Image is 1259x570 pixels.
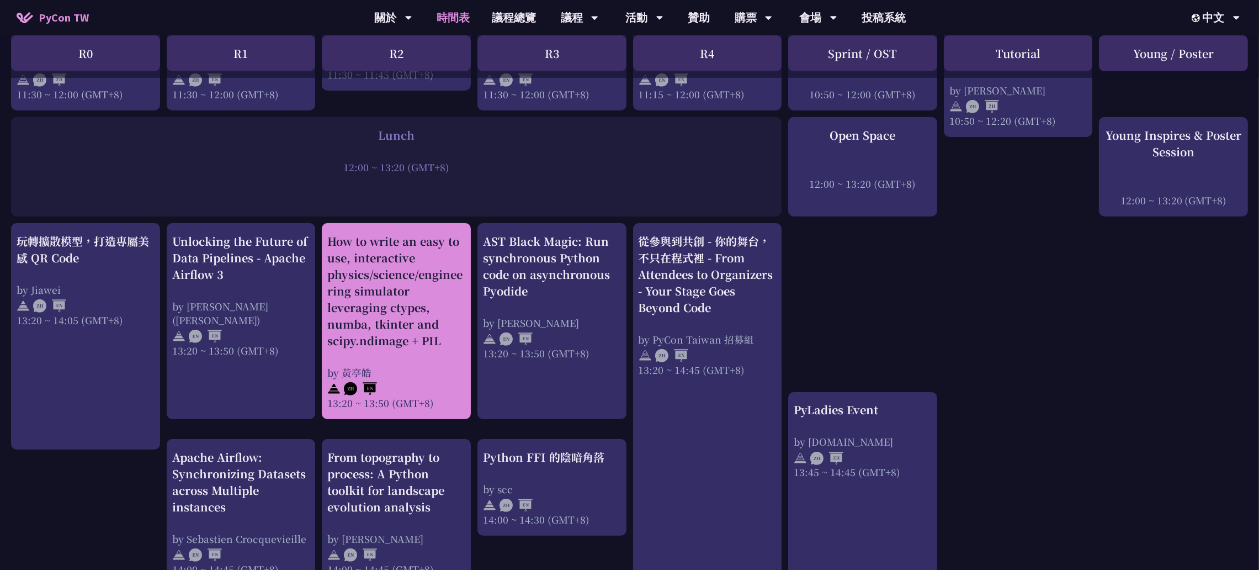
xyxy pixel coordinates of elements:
img: Locale Icon [1192,14,1203,22]
div: by 黃亭皓 [327,366,465,379]
div: 11:30 ~ 12:00 (GMT+8) [17,87,155,101]
div: R3 [477,35,626,71]
a: Unlocking the Future of Data Pipelines - Apache Airflow 3 by [PERSON_NAME] ([PERSON_NAME]) 13:20 ... [172,233,310,410]
img: svg+xml;base64,PHN2ZyB4bWxucz0iaHR0cDovL3d3dy53My5vcmcvMjAwMC9zdmciIHdpZHRoPSIyNCIgaGVpZ2h0PSIyNC... [327,548,341,562]
div: by [PERSON_NAME] [949,83,1087,97]
div: Young Inspires & Poster Session [1104,127,1242,160]
img: svg+xml;base64,PHN2ZyB4bWxucz0iaHR0cDovL3d3dy53My5vcmcvMjAwMC9zdmciIHdpZHRoPSIyNCIgaGVpZ2h0PSIyNC... [483,332,496,346]
div: R0 [11,35,160,71]
div: by [DOMAIN_NAME] [794,435,932,448]
div: 12:00 ~ 13:20 (GMT+8) [1104,193,1242,207]
div: by PyCon Taiwan 招募組 [639,332,777,346]
div: 12:00 ~ 13:20 (GMT+8) [794,177,932,191]
a: AST Black Magic: Run synchronous Python code on asynchronous Pyodide by [PERSON_NAME] 13:20 ~ 13:... [483,233,621,410]
div: R1 [167,35,316,71]
img: ENEN.5a408d1.svg [500,332,533,346]
img: svg+xml;base64,PHN2ZyB4bWxucz0iaHR0cDovL3d3dy53My5vcmcvMjAwMC9zdmciIHdpZHRoPSIyNCIgaGVpZ2h0PSIyNC... [327,382,341,395]
div: 13:20 ~ 13:50 (GMT+8) [327,396,465,410]
div: Open Space [794,127,932,144]
a: PyCon TW [6,4,100,31]
div: Sprint / OST [788,35,937,71]
div: Unlocking the Future of Data Pipelines - Apache Airflow 3 [172,233,310,283]
div: Tutorial [944,35,1093,71]
div: Apache Airflow: Synchronizing Datasets across Multiple instances [172,449,310,515]
a: Open Space 12:00 ~ 13:20 (GMT+8) [794,127,932,207]
span: PyCon TW [39,9,89,26]
div: 11:30 ~ 12:00 (GMT+8) [172,87,310,101]
div: 玩轉擴散模型，打造專屬美感 QR Code [17,233,155,266]
div: 從參與到共創 - 你的舞台，不只在程式裡 - From Attendees to Organizers - Your Stage Goes Beyond Code [639,233,777,316]
div: by Sebastien Crocquevieille [172,532,310,546]
img: ZHZH.38617ef.svg [966,100,999,113]
div: How to write an easy to use, interactive physics/science/engineering simulator leveraging ctypes,... [327,233,465,349]
div: 13:20 ~ 13:50 (GMT+8) [483,346,621,360]
img: ZHEN.371966e.svg [655,349,688,362]
img: ENEN.5a408d1.svg [500,73,533,87]
img: svg+xml;base64,PHN2ZyB4bWxucz0iaHR0cDovL3d3dy53My5vcmcvMjAwMC9zdmciIHdpZHRoPSIyNCIgaGVpZ2h0PSIyNC... [172,73,185,87]
a: Python FFI 的陰暗角落 by scc 14:00 ~ 14:30 (GMT+8) [483,449,621,526]
img: ENEN.5a408d1.svg [189,548,222,562]
div: by [PERSON_NAME] [327,532,465,546]
div: 13:20 ~ 13:50 (GMT+8) [172,344,310,357]
div: by [PERSON_NAME] ([PERSON_NAME]) [172,299,310,327]
div: 13:45 ~ 14:45 (GMT+8) [794,465,932,479]
div: by Jiawei [17,283,155,297]
img: Home icon of PyCon TW 2025 [17,12,33,23]
img: ZHEN.371966e.svg [33,299,66,313]
div: 10:50 ~ 12:00 (GMT+8) [794,87,932,101]
img: svg+xml;base64,PHN2ZyB4bWxucz0iaHR0cDovL3d3dy53My5vcmcvMjAwMC9zdmciIHdpZHRoPSIyNCIgaGVpZ2h0PSIyNC... [172,548,185,562]
img: ZHEN.371966e.svg [344,382,377,395]
img: ENEN.5a408d1.svg [344,548,377,562]
img: svg+xml;base64,PHN2ZyB4bWxucz0iaHR0cDovL3d3dy53My5vcmcvMjAwMC9zdmciIHdpZHRoPSIyNCIgaGVpZ2h0PSIyNC... [639,73,652,87]
img: svg+xml;base64,PHN2ZyB4bWxucz0iaHR0cDovL3d3dy53My5vcmcvMjAwMC9zdmciIHdpZHRoPSIyNCIgaGVpZ2h0PSIyNC... [949,100,963,113]
img: ZHEN.371966e.svg [500,499,533,512]
div: AST Black Magic: Run synchronous Python code on asynchronous Pyodide [483,233,621,299]
img: ZHEN.371966e.svg [189,73,222,87]
img: ZHZH.38617ef.svg [33,73,66,87]
div: 12:00 ~ 13:20 (GMT+8) [17,160,776,174]
div: R4 [633,35,782,71]
img: ENEN.5a408d1.svg [655,73,688,87]
div: From topography to process: A Python toolkit for landscape evolution analysis [327,449,465,515]
img: ENEN.5a408d1.svg [189,330,222,343]
a: How to write an easy to use, interactive physics/science/engineering simulator leveraging ctypes,... [327,233,465,410]
div: by [PERSON_NAME] [483,316,621,330]
div: by scc [483,482,621,496]
img: svg+xml;base64,PHN2ZyB4bWxucz0iaHR0cDovL3d3dy53My5vcmcvMjAwMC9zdmciIHdpZHRoPSIyNCIgaGVpZ2h0PSIyNC... [639,349,652,362]
div: 11:30 ~ 12:00 (GMT+8) [483,87,621,101]
img: svg+xml;base64,PHN2ZyB4bWxucz0iaHR0cDovL3d3dy53My5vcmcvMjAwMC9zdmciIHdpZHRoPSIyNCIgaGVpZ2h0PSIyNC... [17,299,30,313]
img: svg+xml;base64,PHN2ZyB4bWxucz0iaHR0cDovL3d3dy53My5vcmcvMjAwMC9zdmciIHdpZHRoPSIyNCIgaGVpZ2h0PSIyNC... [172,330,185,343]
img: svg+xml;base64,PHN2ZyB4bWxucz0iaHR0cDovL3d3dy53My5vcmcvMjAwMC9zdmciIHdpZHRoPSIyNCIgaGVpZ2h0PSIyNC... [794,452,807,465]
div: 11:15 ~ 12:00 (GMT+8) [639,87,777,101]
img: svg+xml;base64,PHN2ZyB4bWxucz0iaHR0cDovL3d3dy53My5vcmcvMjAwMC9zdmciIHdpZHRoPSIyNCIgaGVpZ2h0PSIyNC... [483,499,496,512]
div: Lunch [17,127,776,144]
div: PyLadies Event [794,402,932,418]
div: Python FFI 的陰暗角落 [483,449,621,466]
div: 10:50 ~ 12:20 (GMT+8) [949,114,1087,128]
div: 14:00 ~ 14:30 (GMT+8) [483,513,621,526]
div: 13:20 ~ 14:45 (GMT+8) [639,363,777,377]
img: ZHZH.38617ef.svg [810,452,843,465]
img: svg+xml;base64,PHN2ZyB4bWxucz0iaHR0cDovL3d3dy53My5vcmcvMjAwMC9zdmciIHdpZHRoPSIyNCIgaGVpZ2h0PSIyNC... [17,73,30,87]
a: 玩轉擴散模型，打造專屬美感 QR Code by Jiawei 13:20 ~ 14:05 (GMT+8) [17,233,155,440]
img: svg+xml;base64,PHN2ZyB4bWxucz0iaHR0cDovL3d3dy53My5vcmcvMjAwMC9zdmciIHdpZHRoPSIyNCIgaGVpZ2h0PSIyNC... [483,73,496,87]
div: R2 [322,35,471,71]
div: 13:20 ~ 14:05 (GMT+8) [17,313,155,327]
a: Young Inspires & Poster Session 12:00 ~ 13:20 (GMT+8) [1104,127,1242,207]
div: Young / Poster [1099,35,1248,71]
